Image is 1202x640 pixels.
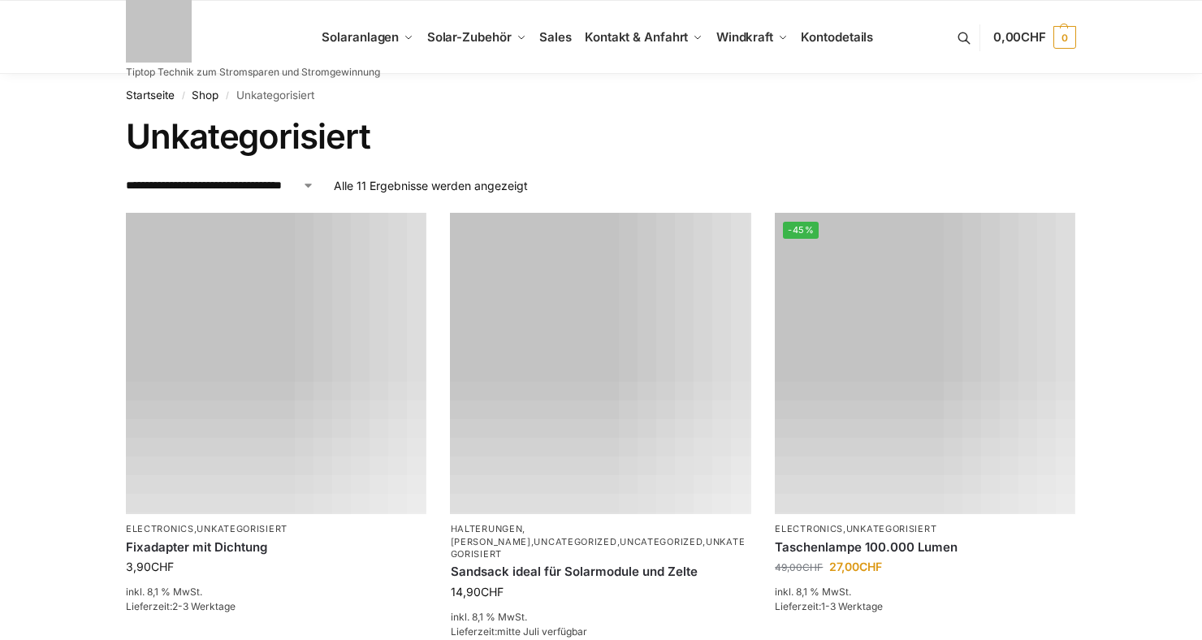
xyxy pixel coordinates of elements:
[192,89,218,102] a: Shop
[451,585,504,599] bdi: 14,90
[126,116,1076,157] h1: Unkategorisiert
[1021,29,1046,45] span: CHF
[451,523,523,534] a: Halterungen
[451,610,751,625] p: inkl. 8,1 % MwSt.
[451,564,751,580] a: Sandsack ideal für Solarmodule und Zelte
[334,177,528,194] p: Alle 11 Ergebnisse werden angezeigt
[451,536,531,547] a: [PERSON_NAME]
[775,600,883,612] span: Lieferzeit:
[846,523,937,534] a: Unkategorisiert
[794,1,880,74] a: Kontodetails
[451,214,751,514] img: Sandsäcke zu Beschwerung Camping, Schirme, Pavilions-Solarmodule
[126,74,1076,116] nav: Breadcrumb
[775,214,1075,514] a: -45%Extrem Starke Taschenlampe
[829,560,882,573] bdi: 27,00
[578,1,710,74] a: Kontakt & Anfahrt
[533,1,578,74] a: Sales
[451,625,587,638] span: Lieferzeit:
[775,539,1075,556] a: Taschenlampe 100.000 Lumen
[126,560,174,573] bdi: 3,90
[801,29,873,45] span: Kontodetails
[126,214,426,514] img: Fixadapter mit Dichtung
[539,29,572,45] span: Sales
[197,523,288,534] a: Unkategorisiert
[710,1,795,74] a: Windkraft
[126,89,175,102] a: Startseite
[427,29,512,45] span: Solar-Zubehör
[716,29,773,45] span: Windkraft
[126,177,314,194] select: Shop-Reihenfolge
[620,536,703,547] a: Uncategorized
[802,561,823,573] span: CHF
[126,67,380,77] p: Tiptop Technik zum Stromsparen und Stromgewinnung
[1053,26,1076,49] span: 0
[451,523,751,560] p: , , , ,
[175,89,192,102] span: /
[859,560,882,573] span: CHF
[126,585,426,599] p: inkl. 8,1 % MwSt.
[126,523,194,534] a: Electronics
[585,29,688,45] span: Kontakt & Anfahrt
[993,13,1076,62] a: 0,00CHF 0
[775,523,1075,535] p: ,
[481,585,504,599] span: CHF
[821,600,883,612] span: 1-3 Werktage
[126,539,426,556] a: Fixadapter mit Dichtung
[151,560,174,573] span: CHF
[775,585,1075,599] p: inkl. 8,1 % MwSt.
[775,214,1075,514] img: Extrem Starke Taschenlampe
[775,523,843,534] a: Electronics
[172,600,236,612] span: 2-3 Werktage
[497,625,587,638] span: mitte Juli verfügbar
[993,29,1046,45] span: 0,00
[421,1,533,74] a: Solar-Zubehör
[126,600,236,612] span: Lieferzeit:
[775,561,823,573] bdi: 49,00
[534,536,616,547] a: Uncategorized
[218,89,236,102] span: /
[126,523,426,535] p: ,
[451,536,746,560] a: Unkategorisiert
